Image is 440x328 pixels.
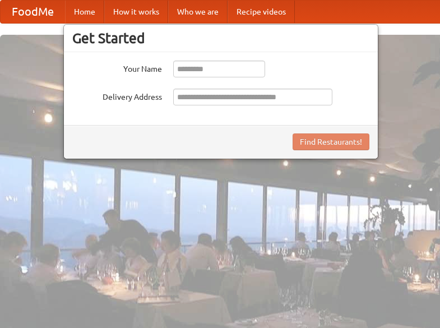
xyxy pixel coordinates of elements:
[168,1,228,23] a: Who we are
[65,1,104,23] a: Home
[72,61,162,75] label: Your Name
[104,1,168,23] a: How it works
[72,89,162,103] label: Delivery Address
[1,1,65,23] a: FoodMe
[228,1,295,23] a: Recipe videos
[293,133,369,150] button: Find Restaurants!
[72,30,369,47] h3: Get Started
